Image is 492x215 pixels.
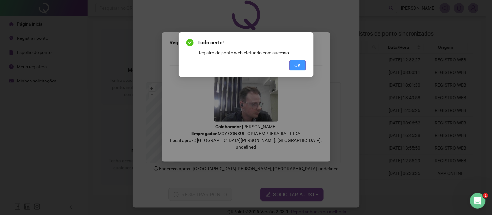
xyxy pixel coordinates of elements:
[186,39,194,46] span: check-circle
[470,193,486,209] iframe: Intercom live chat
[198,39,306,47] span: Tudo certo!
[198,49,306,56] div: Registro de ponto web efetuado com sucesso.
[289,60,306,70] button: OK
[294,62,301,69] span: OK
[483,193,488,198] span: 1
